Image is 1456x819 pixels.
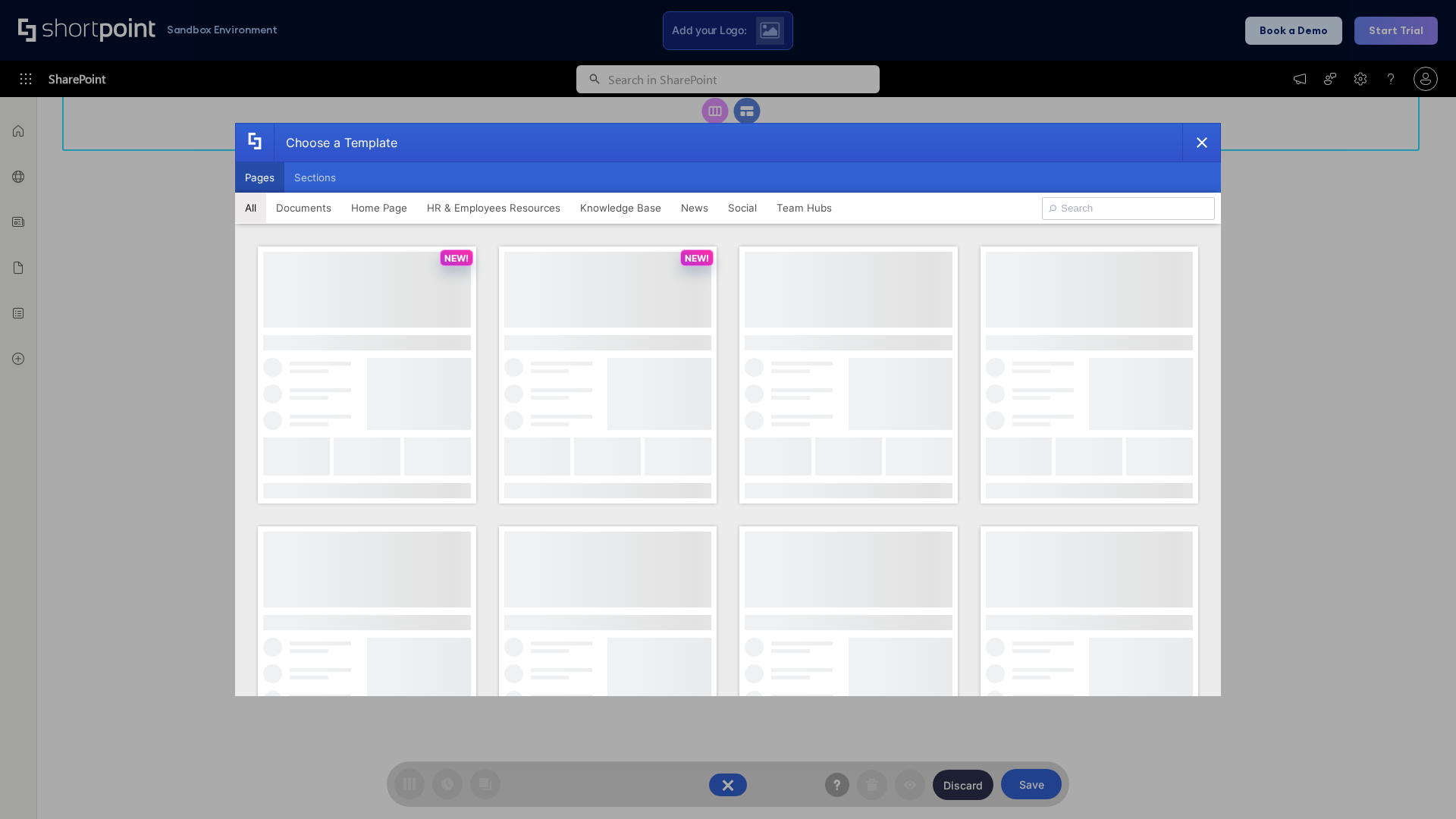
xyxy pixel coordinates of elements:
p: NEW! [685,253,709,264]
iframe: Chat Widget [1380,746,1456,819]
button: Knowledge Base [570,193,671,223]
p: NEW! [444,253,469,264]
button: News [671,193,718,223]
button: Home Page [341,193,417,223]
input: Search [1042,197,1215,220]
button: Sections [284,162,346,193]
button: All [235,193,266,223]
div: Choose a Template [274,124,397,162]
button: Social [718,193,767,223]
button: Team Hubs [767,193,842,223]
button: Documents [266,193,341,223]
div: template selector [235,123,1221,696]
button: HR & Employees Resources [417,193,570,223]
button: Pages [235,162,284,193]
